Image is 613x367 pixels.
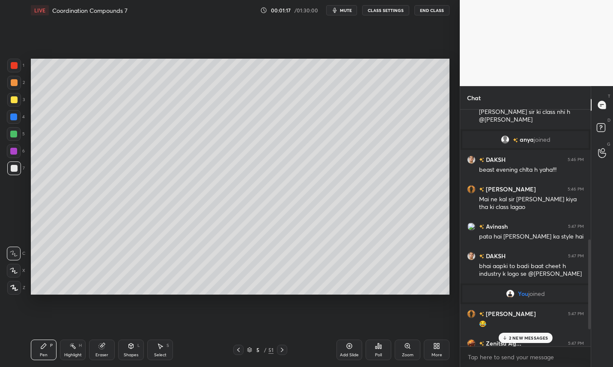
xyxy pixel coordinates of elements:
div: P [50,343,53,348]
div: More [431,353,442,357]
div: Add Slide [340,353,359,357]
p: Chat [460,87,488,109]
div: 6 [7,144,25,158]
h6: [PERSON_NAME] [484,185,536,194]
img: c563e1e82dba4395911cf3e70047ac3e.jpg [467,310,476,318]
div: 5:47 PM [568,224,584,229]
img: default.png [501,135,509,144]
img: no-rating-badge.077c3623.svg [479,312,484,316]
img: 3 [467,222,476,231]
img: no-rating-badge.077c3623.svg [479,254,484,259]
div: Pen [40,353,48,357]
div: H [79,343,82,348]
img: 238d7dcaa63d4781bf5b0e851ec5645e.jpg [467,339,476,348]
p: T [608,93,610,99]
div: 5 [254,347,262,352]
div: LIVE [31,5,49,15]
div: 5 [7,127,25,141]
div: 4 [7,110,25,124]
div: X [7,264,25,277]
h6: [PERSON_NAME] [484,309,536,318]
div: Zoom [402,353,414,357]
div: Shapes [124,353,138,357]
div: beast evening chlta h yaha!!! [479,166,584,174]
p: G [607,141,610,147]
div: 5:47 PM [568,341,584,346]
span: joined [528,290,545,297]
p: 2 NEW MESSAGES [509,335,548,340]
div: Select [154,353,167,357]
div: 51 [268,346,274,354]
span: joined [534,136,551,143]
div: 5:46 PM [568,187,584,192]
div: 3 [7,93,25,107]
button: End Class [414,5,449,15]
div: 5:47 PM [568,311,584,316]
h6: Zenitsu Ag... [484,339,521,348]
div: 5:47 PM [568,254,584,259]
p: D [607,117,610,123]
div: pata hai [PERSON_NAME] ka style hai [479,233,584,241]
div: Z [7,281,25,295]
img: c563e1e82dba4395911cf3e70047ac3e.jpg [467,185,476,194]
h4: Coordination Compounds 7 [52,6,128,15]
h6: DAKSH [484,251,506,260]
img: no-rating-badge.077c3623.svg [479,224,484,229]
div: 😂 [479,320,584,328]
div: [PERSON_NAME] sir ki class nhi h @[PERSON_NAME] [479,108,584,124]
button: CLASS SETTINGS [362,5,409,15]
div: Mai ne kal sir [PERSON_NAME] kiya tha ki class lagao [479,195,584,212]
div: Eraser [95,353,108,357]
div: L [137,343,140,348]
div: / [264,347,267,352]
div: 5:46 PM [568,157,584,162]
div: Highlight [64,353,82,357]
div: Poll [375,353,382,357]
span: mute [340,7,352,13]
img: no-rating-badge.077c3623.svg [479,341,484,346]
span: You [518,290,528,297]
div: 7 [7,161,25,175]
img: no-rating-badge.077c3623.svg [513,138,518,143]
h6: DAKSH [484,155,506,164]
img: 4f8807ec01434c5dab6705aa18f26c01.jpg [506,289,515,298]
h6: Avinash [484,222,508,231]
div: grid [460,110,591,346]
div: S [167,343,169,348]
img: no-rating-badge.077c3623.svg [479,158,484,162]
span: anya [520,136,534,143]
div: C [7,247,25,260]
div: 2 [7,76,25,90]
img: 4d4821b2fbbc4c86a2b4b08adb2695bc.png [467,252,476,260]
button: mute [326,5,357,15]
img: 4d4821b2fbbc4c86a2b4b08adb2695bc.png [467,155,476,164]
img: no-rating-badge.077c3623.svg [479,187,484,192]
div: bhai aapki to badi baat cheet h industry k logo se @[PERSON_NAME] [479,262,584,278]
div: 1 [7,59,24,72]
